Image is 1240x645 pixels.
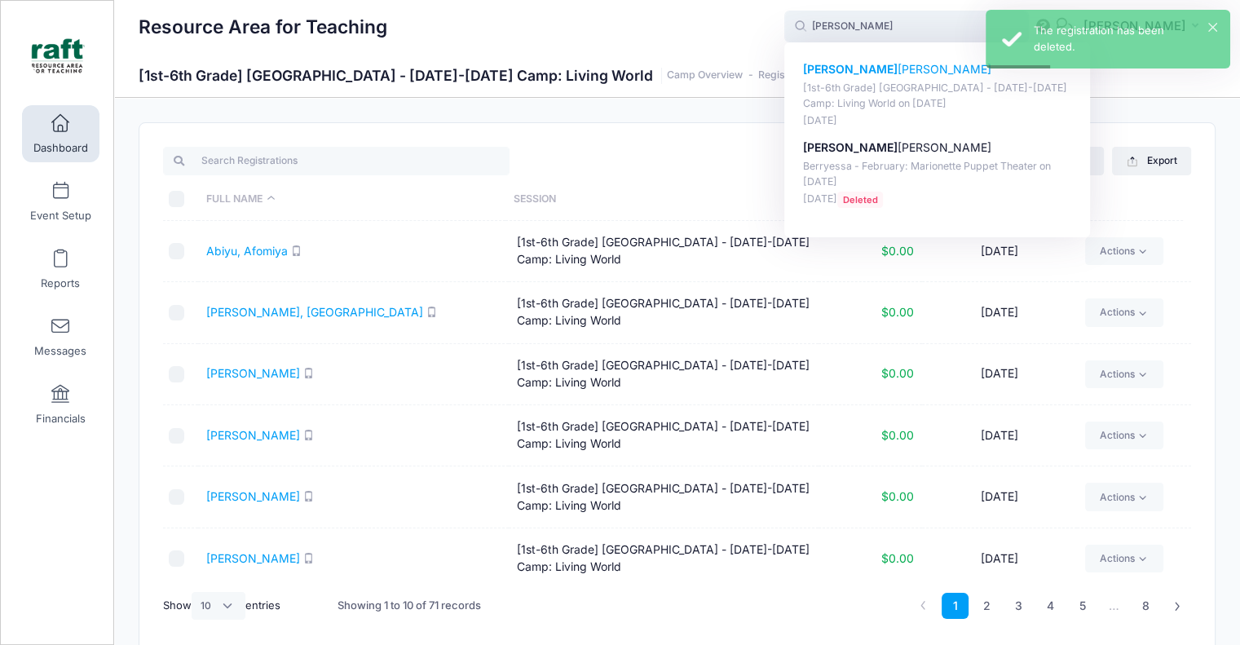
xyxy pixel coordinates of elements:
[881,305,914,319] span: $0.00
[509,528,819,590] td: [1st-6th Grade] [GEOGRAPHIC_DATA] - [DATE]-[DATE] Camp: Living World
[139,8,387,46] h1: Resource Area for Teaching
[303,430,314,440] i: SMS enabled
[1085,422,1163,449] a: Actions
[784,11,1029,43] input: Search by First Name, Last Name, or Email...
[922,466,1077,528] td: [DATE]
[1005,593,1032,620] a: 3
[803,192,1072,207] p: [DATE]
[303,491,314,501] i: SMS enabled
[41,276,80,290] span: Reports
[881,366,914,380] span: $0.00
[803,140,898,154] strong: [PERSON_NAME]
[803,113,1072,129] p: [DATE]
[206,366,300,380] a: [PERSON_NAME]
[509,466,819,528] td: [1st-6th Grade] [GEOGRAPHIC_DATA] - [DATE]-[DATE] Camp: Living World
[198,178,505,221] th: Full Name: activate to sort column descending
[1208,23,1217,32] button: ×
[303,368,314,378] i: SMS enabled
[803,159,1072,189] p: Berryessa - February: Marionette Puppet Theater on [DATE]
[922,528,1077,590] td: [DATE]
[22,105,99,162] a: Dashboard
[1112,147,1191,175] button: Export
[34,344,86,358] span: Messages
[36,412,86,426] span: Financials
[881,489,914,503] span: $0.00
[22,308,99,365] a: Messages
[509,221,819,282] td: [1st-6th Grade] [GEOGRAPHIC_DATA] - [DATE]-[DATE] Camp: Living World
[1085,360,1163,388] a: Actions
[509,344,819,405] td: [1st-6th Grade] [GEOGRAPHIC_DATA] - [DATE]-[DATE] Camp: Living World
[338,587,481,625] div: Showing 1 to 10 of 71 records
[28,25,89,86] img: Resource Area for Teaching
[803,139,1072,157] p: [PERSON_NAME]
[881,428,914,442] span: $0.00
[758,69,835,82] a: Registration List
[922,344,1077,405] td: [DATE]
[922,282,1077,343] td: [DATE]
[33,141,88,155] span: Dashboard
[206,489,300,503] a: [PERSON_NAME]
[803,81,1072,111] p: [1st-6th Grade] [GEOGRAPHIC_DATA] - [DATE]-[DATE] Camp: Living World on [DATE]
[1069,593,1096,620] a: 5
[881,551,914,565] span: $0.00
[206,551,300,565] a: [PERSON_NAME]
[30,209,91,223] span: Event Setup
[1073,8,1216,46] button: [PERSON_NAME]
[881,244,914,258] span: $0.00
[139,67,835,84] h1: [1st-6th Grade] [GEOGRAPHIC_DATA] - [DATE]-[DATE] Camp: Living World
[163,592,280,620] label: Show entries
[22,173,99,230] a: Event Setup
[922,405,1077,466] td: [DATE]
[942,593,969,620] a: 1
[206,428,300,442] a: [PERSON_NAME]
[206,305,423,319] a: [PERSON_NAME], [GEOGRAPHIC_DATA]
[1085,483,1163,510] a: Actions
[803,62,898,76] strong: [PERSON_NAME]
[291,245,302,256] i: SMS enabled
[22,376,99,433] a: Financials
[22,241,99,298] a: Reports
[803,61,1072,78] p: [PERSON_NAME]
[1034,23,1217,55] div: The registration has been deleted.
[667,69,743,82] a: Camp Overview
[922,221,1077,282] td: [DATE]
[206,244,288,258] a: Abiyu, Afomiya
[1,17,115,95] a: Resource Area for Teaching
[837,192,883,207] span: Deleted
[192,592,245,620] select: Showentries
[509,405,819,466] td: [1st-6th Grade] [GEOGRAPHIC_DATA] - [DATE]-[DATE] Camp: Living World
[509,282,819,343] td: [1st-6th Grade] [GEOGRAPHIC_DATA] - [DATE]-[DATE] Camp: Living World
[1085,298,1163,326] a: Actions
[1085,545,1163,572] a: Actions
[1085,237,1163,265] a: Actions
[973,593,1000,620] a: 2
[505,178,813,221] th: Session: activate to sort column ascending
[426,307,437,317] i: SMS enabled
[1037,593,1064,620] a: 4
[303,553,314,563] i: SMS enabled
[163,147,510,175] input: Search Registrations
[1132,593,1159,620] a: 8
